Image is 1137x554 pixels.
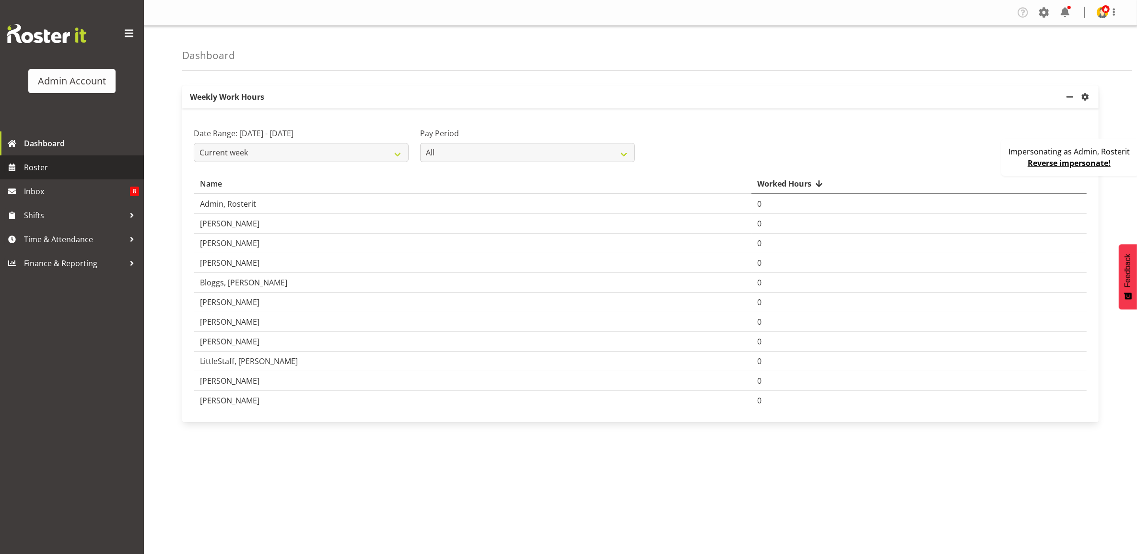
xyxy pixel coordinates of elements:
[182,50,235,61] h4: Dashboard
[1097,7,1108,18] img: admin-rosteritf9cbda91fdf824d97c9d6345b1f660ea.png
[1008,146,1130,157] p: Impersonating as Admin, Rosterit
[7,24,86,43] img: Rosterit website logo
[24,256,125,271] span: Finance & Reporting
[24,208,125,223] span: Shifts
[38,74,106,88] div: Admin Account
[24,160,139,175] span: Roster
[24,184,130,199] span: Inbox
[24,136,139,151] span: Dashboard
[130,187,139,196] span: 8
[1119,244,1137,309] button: Feedback - Show survey
[1028,158,1111,168] a: Reverse impersonate!
[1124,254,1132,287] span: Feedback
[24,232,125,247] span: Time & Attendance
